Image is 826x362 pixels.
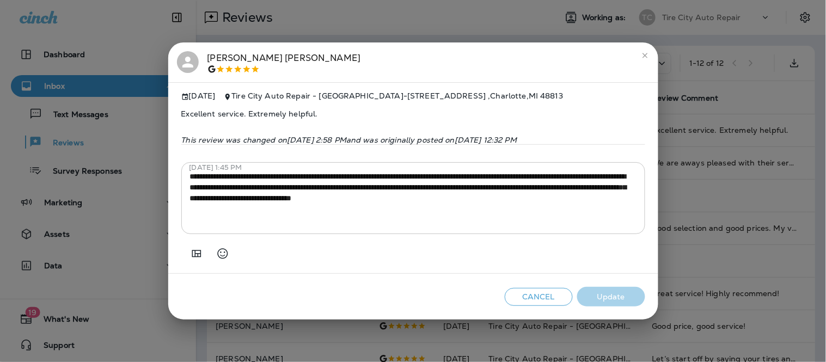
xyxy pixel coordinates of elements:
[207,51,361,74] div: [PERSON_NAME] [PERSON_NAME]
[181,91,216,101] span: [DATE]
[181,101,645,127] span: Excellent service. Extremely helpful.
[346,135,517,145] span: and was originally posted on [DATE] 12:32 PM
[186,243,207,265] button: Add in a premade template
[231,91,563,101] span: Tire City Auto Repair - [GEOGRAPHIC_DATA] - [STREET_ADDRESS] , Charlotte , MI 48813
[212,243,234,265] button: Select an emoji
[637,47,654,64] button: close
[505,288,573,306] button: Cancel
[181,136,645,144] p: This review was changed on [DATE] 2:58 PM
